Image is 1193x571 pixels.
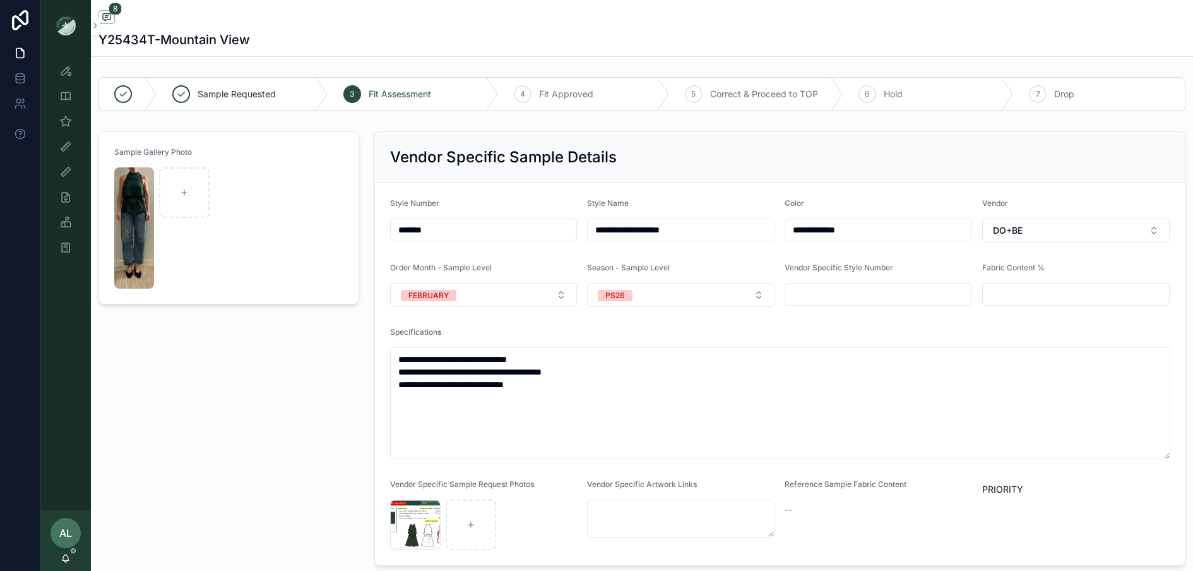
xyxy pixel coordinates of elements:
[785,263,893,272] span: Vendor Specific Style Number
[390,283,578,307] button: Select Button
[587,198,629,208] span: Style Name
[587,283,775,307] button: Select Button
[587,263,670,272] span: Season - Sample Level
[587,479,697,489] span: Vendor Specific Artwork Links
[520,89,525,99] span: 4
[884,88,903,100] span: Hold
[198,88,276,100] span: Sample Requested
[865,89,869,99] span: 6
[369,88,431,100] span: Fit Assessment
[982,198,1008,208] span: Vendor
[390,198,439,208] span: Style Number
[350,89,354,99] span: 3
[785,503,792,516] span: --
[390,147,617,167] h2: Vendor Specific Sample Details
[408,290,449,301] div: FEBRUARY
[98,10,115,26] button: 8
[1036,89,1040,99] span: 7
[390,479,534,489] span: Vendor Specific Sample Request Photos
[982,483,1170,496] span: PRIORITY
[982,263,1045,272] span: Fabric Content %
[993,224,1023,237] span: DO+BE
[114,167,154,289] img: Screenshot-2025-09-10-at-3.43.41-PM.png
[40,51,91,275] div: scrollable content
[1054,88,1074,100] span: Drop
[59,526,72,541] span: AL
[114,147,192,157] span: Sample Gallery Photo
[109,3,122,15] span: 8
[691,89,696,99] span: 5
[539,88,593,100] span: Fit Approved
[785,198,804,208] span: Color
[56,15,76,35] img: App logo
[390,263,492,272] span: Order Month - Sample Level
[785,479,906,489] span: Reference Sample Fabric Content
[710,88,818,100] span: Correct & Proceed to TOP
[982,219,1170,243] button: Select Button
[98,31,250,49] h1: Y25434T-Mountain View
[605,290,625,301] div: PS26
[390,327,441,337] span: Specifications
